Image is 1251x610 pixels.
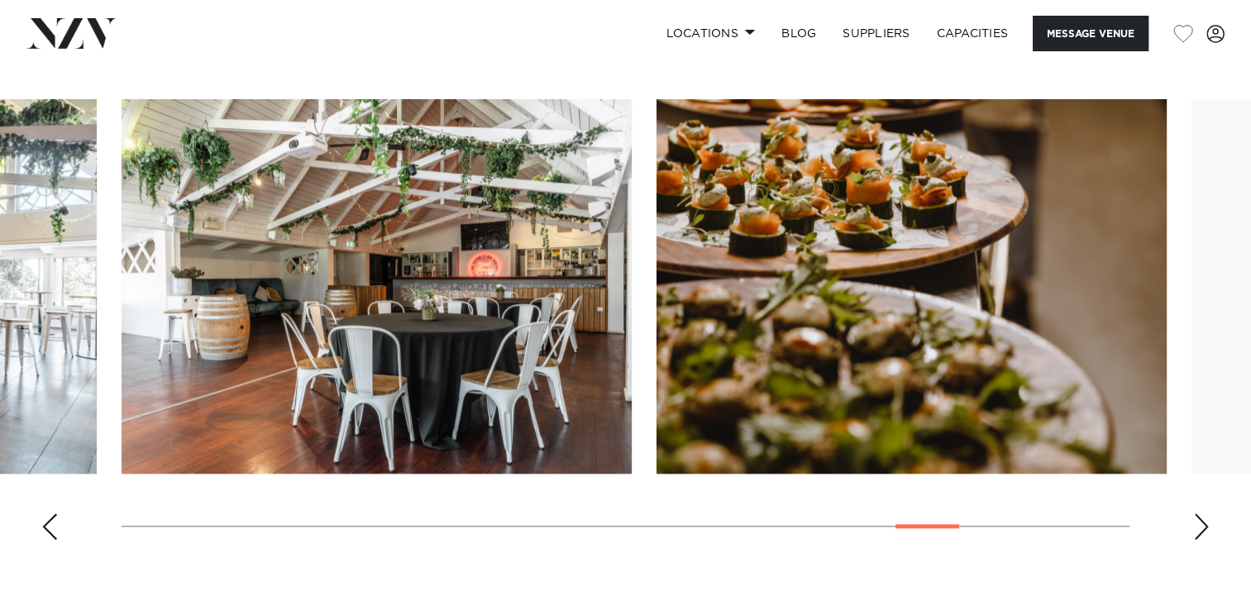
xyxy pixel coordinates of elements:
a: BLOG [768,16,829,51]
a: SUPPLIERS [829,16,923,51]
swiper-slide: 24 / 30 [122,99,632,474]
img: nzv-logo.png [26,18,117,48]
a: Capacities [924,16,1022,51]
swiper-slide: 25 / 30 [657,99,1167,474]
a: Locations [652,16,768,51]
button: Message Venue [1033,16,1148,51]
